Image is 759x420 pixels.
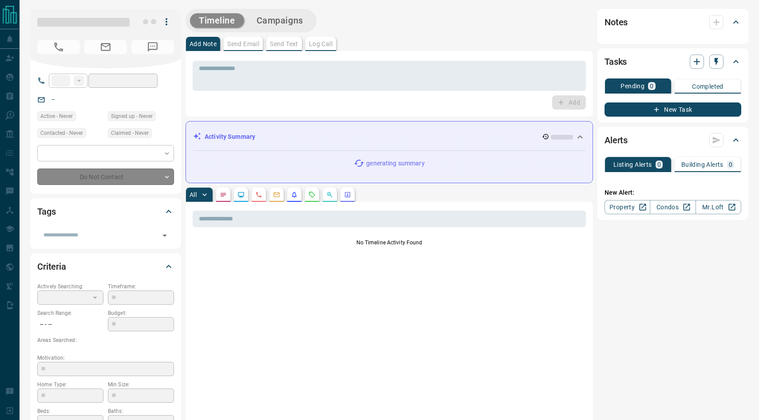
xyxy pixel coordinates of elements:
div: Tags [37,201,174,222]
a: Condos [650,200,696,214]
span: No Email [84,40,127,54]
p: No Timeline Activity Found [193,239,586,247]
span: No Number [37,40,80,54]
p: All [190,192,197,198]
svg: Emails [273,191,280,198]
div: Tasks [605,51,741,72]
svg: Opportunities [326,191,333,198]
p: Add Note [190,41,217,47]
div: Do Not Contact [37,169,174,185]
a: -- [51,96,55,103]
svg: Notes [220,191,227,198]
button: Campaigns [248,13,312,28]
p: Actively Searching: [37,283,103,290]
p: 0 [729,161,732,168]
p: Home Type: [37,381,103,389]
svg: Calls [255,191,262,198]
p: generating summary [366,159,424,168]
div: Notes [605,12,741,33]
button: New Task [605,102,741,117]
span: Claimed - Never [111,129,149,137]
span: Signed up - Never [111,112,153,121]
p: Beds: [37,407,103,415]
p: Min Size: [108,381,174,389]
h2: Criteria [37,259,66,274]
p: Pending [621,83,644,89]
p: Search Range: [37,309,103,317]
svg: Requests [308,191,316,198]
span: Contacted - Never [40,129,83,137]
p: Activity Summary [205,132,255,141]
svg: Agent Actions [344,191,351,198]
button: Open [158,229,171,242]
h2: Notes [605,15,628,29]
p: Timeframe: [108,283,174,290]
svg: Lead Browsing Activity [237,191,245,198]
div: Alerts [605,130,741,151]
button: Timeline [190,13,244,28]
a: Mr.Loft [696,200,741,214]
p: Building Alerts [681,161,723,168]
a: Property [605,200,650,214]
h2: Tags [37,204,55,219]
p: Motivation: [37,354,174,362]
span: Active - Never [40,112,73,121]
p: Budget: [108,309,174,317]
h2: Tasks [605,55,627,69]
p: 0 [650,83,653,89]
div: Activity Summary [193,129,585,145]
span: No Number [131,40,174,54]
div: Criteria [37,256,174,277]
svg: Listing Alerts [291,191,298,198]
p: Baths: [108,407,174,415]
p: 0 [657,161,661,168]
p: -- - -- [37,317,103,332]
p: Completed [692,83,723,90]
p: Areas Searched: [37,336,174,344]
h2: Alerts [605,133,628,147]
p: New Alert: [605,188,741,197]
p: Listing Alerts [613,161,652,168]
